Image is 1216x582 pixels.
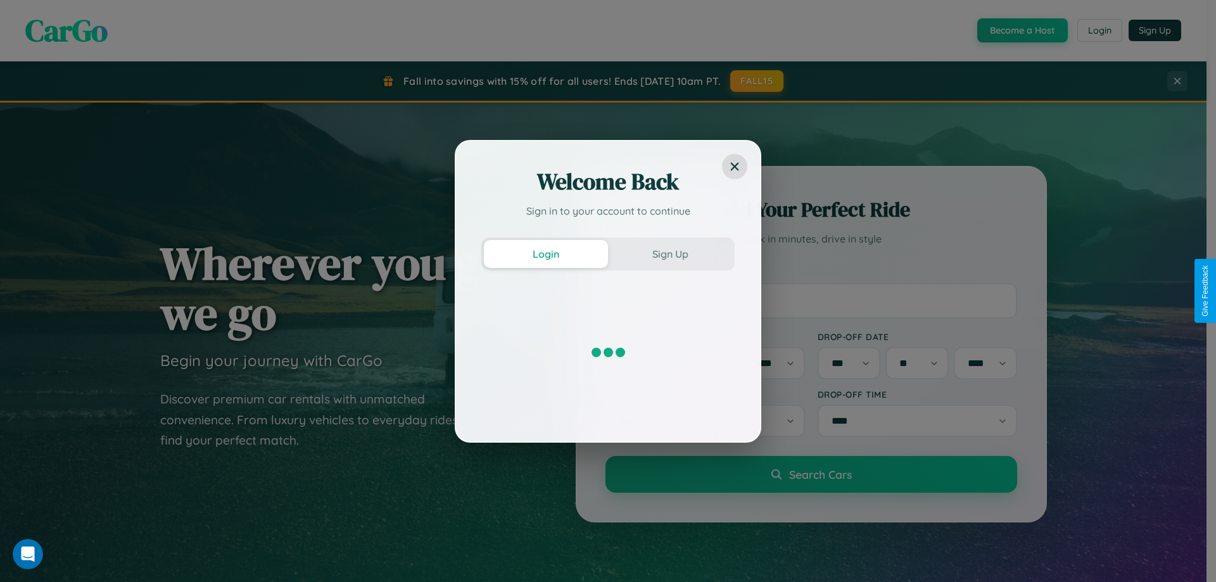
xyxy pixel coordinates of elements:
button: Sign Up [608,240,732,268]
iframe: Intercom live chat [13,539,43,569]
h2: Welcome Back [481,167,735,197]
button: Login [484,240,608,268]
p: Sign in to your account to continue [481,203,735,218]
div: Give Feedback [1201,265,1210,317]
